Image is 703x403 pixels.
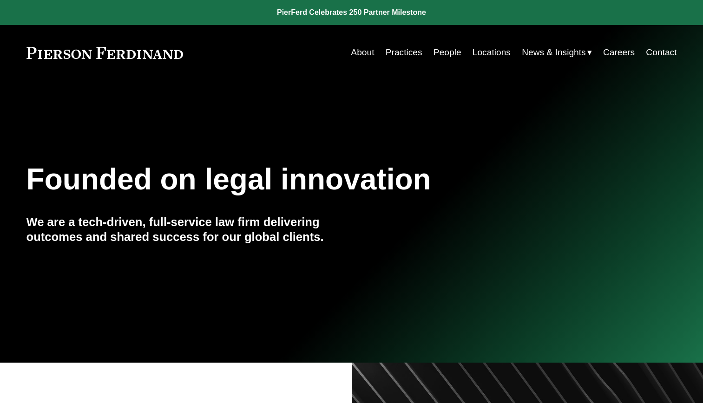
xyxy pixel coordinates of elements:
[386,44,422,61] a: Practices
[603,44,635,61] a: Careers
[26,162,569,196] h1: Founded on legal innovation
[522,44,592,61] a: folder dropdown
[351,44,374,61] a: About
[522,45,586,61] span: News & Insights
[434,44,461,61] a: People
[646,44,677,61] a: Contact
[473,44,511,61] a: Locations
[26,214,352,245] h4: We are a tech-driven, full-service law firm delivering outcomes and shared success for our global...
